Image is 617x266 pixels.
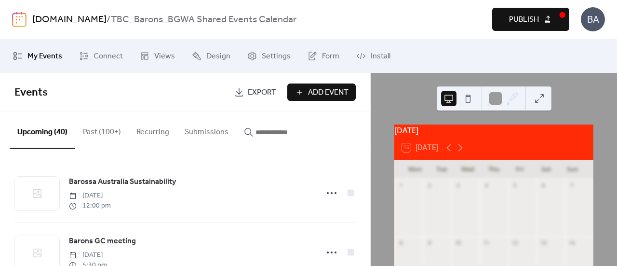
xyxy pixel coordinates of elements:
a: Connect [72,43,130,69]
div: 3 [454,182,461,189]
button: Submissions [177,112,236,148]
a: Barossa Australia Sustainability [69,176,176,188]
button: Recurring [129,112,177,148]
div: 11 [483,239,490,247]
span: Views [154,51,175,62]
a: [DOMAIN_NAME] [32,11,107,29]
a: Export [227,84,283,101]
b: TBC_Barons_BGWA Shared Events Calendar [111,11,296,29]
span: Add Event [308,87,349,98]
span: Design [206,51,230,62]
a: My Events [6,43,69,69]
div: BA [581,7,605,31]
div: 7 [568,182,575,189]
a: Design [185,43,238,69]
div: 4 [483,182,490,189]
span: Settings [262,51,291,62]
div: Fri [507,160,533,179]
button: Upcoming (40) [10,112,75,149]
span: [DATE] [69,250,107,260]
span: Install [371,51,390,62]
a: Views [133,43,182,69]
div: 6 [539,182,547,189]
div: Sun [560,160,586,179]
button: Past (100+) [75,112,129,148]
div: Wed [455,160,481,179]
a: Barons GC meeting [69,235,136,248]
div: 12 [511,239,518,247]
div: 13 [539,239,547,247]
div: Mon [402,160,428,179]
div: Sat [533,160,559,179]
b: / [107,11,111,29]
span: 12:00 pm [69,201,111,211]
a: Install [349,43,398,69]
div: [DATE] [394,125,593,136]
div: 8 [397,239,404,247]
div: 9 [426,239,433,247]
div: 10 [454,239,461,247]
span: Connect [94,51,123,62]
div: 14 [568,239,575,247]
button: Add Event [287,84,356,101]
span: Barossa Australia Sustainability [69,176,176,188]
span: My Events [27,51,62,62]
a: Settings [240,43,298,69]
img: logo [12,12,27,27]
div: 5 [511,182,518,189]
div: Thu [481,160,507,179]
span: Export [248,87,276,98]
span: [DATE] [69,191,111,201]
div: 2 [426,182,433,189]
a: Form [300,43,347,69]
div: Tue [428,160,454,179]
button: Publish [492,8,569,31]
span: Form [322,51,339,62]
span: Events [14,82,48,103]
span: Publish [509,14,539,26]
div: 1 [397,182,404,189]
